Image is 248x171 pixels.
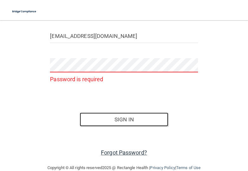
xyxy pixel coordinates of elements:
p: Password is required [50,74,198,84]
input: Email [50,29,198,43]
a: Privacy Policy [150,165,175,170]
a: Terms of Use [176,165,201,170]
img: bridge_compliance_login_screen.278c3ca4.svg [9,5,39,18]
button: Sign In [80,113,168,126]
a: Forgot Password? [101,149,147,156]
